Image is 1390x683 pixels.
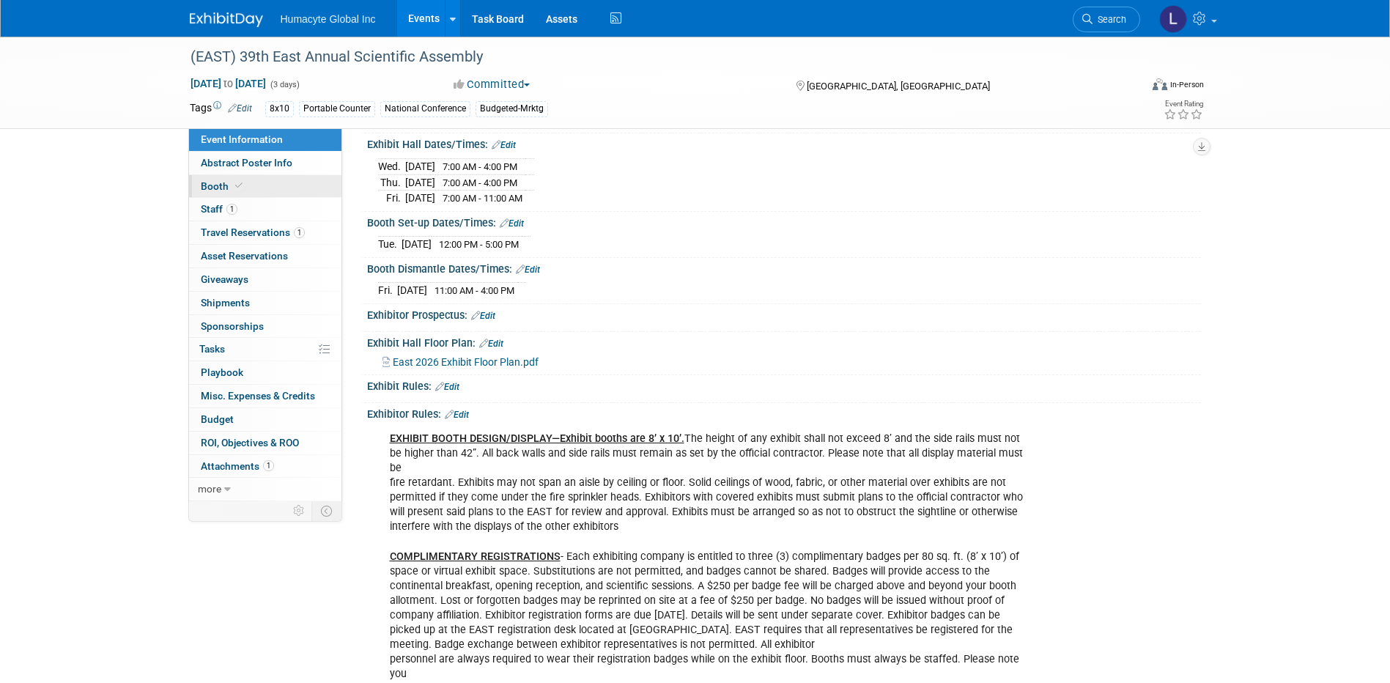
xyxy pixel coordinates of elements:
[201,297,250,309] span: Shipments
[228,103,252,114] a: Edit
[226,204,237,215] span: 1
[1054,76,1205,98] div: Event Format
[1093,14,1126,25] span: Search
[476,101,548,117] div: Budgeted-Mrktg
[235,182,243,190] i: Booth reservation complete
[265,101,294,117] div: 8x10
[1164,100,1203,108] div: Event Rating
[367,375,1201,394] div: Exhibit Rules:
[402,237,432,252] td: [DATE]
[471,311,495,321] a: Edit
[189,152,341,174] a: Abstract Poster Info
[286,501,312,520] td: Personalize Event Tab Strip
[189,315,341,338] a: Sponsorships
[378,174,405,191] td: Thu.
[393,356,539,368] span: East 2026 Exhibit Floor Plan.pdf
[189,338,341,361] a: Tasks
[378,191,405,206] td: Fri.
[367,304,1201,323] div: Exhibitor Prospectus:
[221,78,235,89] span: to
[390,550,561,563] b: COMPLIMENTARY REGISTRATIONS
[479,339,503,349] a: Edit
[201,320,264,332] span: Sponsorships
[201,413,234,425] span: Budget
[201,203,237,215] span: Staff
[185,44,1118,70] div: (EAST) 39th East Annual Scientific Assembly
[443,193,522,204] span: 7:00 AM - 11:00 AM
[201,157,292,169] span: Abstract Poster Info
[294,227,305,238] span: 1
[201,437,299,448] span: ROI, Objectives & ROO
[516,265,540,275] a: Edit
[201,273,248,285] span: Giveaways
[378,283,397,298] td: Fri.
[201,250,288,262] span: Asset Reservations
[378,158,405,174] td: Wed.
[198,483,221,495] span: more
[367,212,1201,231] div: Booth Set-up Dates/Times:
[390,432,684,445] b: EXHIBIT BOOTH DESIGN/DISPLAY—Exhibit booths are 8’ x 10’.
[189,175,341,198] a: Booth
[1153,78,1167,90] img: Format-Inperson.png
[807,81,990,92] span: [GEOGRAPHIC_DATA], [GEOGRAPHIC_DATA]
[435,382,459,392] a: Edit
[189,385,341,407] a: Misc. Expenses & Credits
[201,133,283,145] span: Event Information
[189,455,341,478] a: Attachments1
[189,408,341,431] a: Budget
[189,268,341,291] a: Giveaways
[199,343,225,355] span: Tasks
[405,191,435,206] td: [DATE]
[201,180,245,192] span: Booth
[448,77,536,92] button: Committed
[1169,79,1204,90] div: In-Person
[443,177,517,188] span: 7:00 AM - 4:00 PM
[201,460,274,472] span: Attachments
[190,12,263,27] img: ExhibitDay
[189,292,341,314] a: Shipments
[189,478,341,501] a: more
[1073,7,1140,32] a: Search
[201,366,243,378] span: Playbook
[405,158,435,174] td: [DATE]
[201,390,315,402] span: Misc. Expenses & Credits
[189,361,341,384] a: Playbook
[378,237,402,252] td: Tue.
[397,283,427,298] td: [DATE]
[382,356,539,368] a: East 2026 Exhibit Floor Plan.pdf
[189,128,341,151] a: Event Information
[439,239,519,250] span: 12:00 PM - 5:00 PM
[269,80,300,89] span: (3 days)
[405,174,435,191] td: [DATE]
[492,140,516,150] a: Edit
[201,226,305,238] span: Travel Reservations
[367,403,1201,422] div: Exhibitor Rules:
[367,258,1201,277] div: Booth Dismantle Dates/Times:
[435,285,514,296] span: 11:00 AM - 4:00 PM
[380,101,470,117] div: National Conference
[445,410,469,420] a: Edit
[299,101,375,117] div: Portable Counter
[443,161,517,172] span: 7:00 AM - 4:00 PM
[189,245,341,267] a: Asset Reservations
[1159,5,1187,33] img: Linda Hamilton
[500,218,524,229] a: Edit
[190,77,267,90] span: [DATE] [DATE]
[311,501,341,520] td: Toggle Event Tabs
[189,432,341,454] a: ROI, Objectives & ROO
[189,198,341,221] a: Staff1
[190,100,252,117] td: Tags
[263,460,274,471] span: 1
[281,13,376,25] span: Humacyte Global Inc
[367,133,1201,152] div: Exhibit Hall Dates/Times:
[189,221,341,244] a: Travel Reservations1
[367,332,1201,351] div: Exhibit Hall Floor Plan:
